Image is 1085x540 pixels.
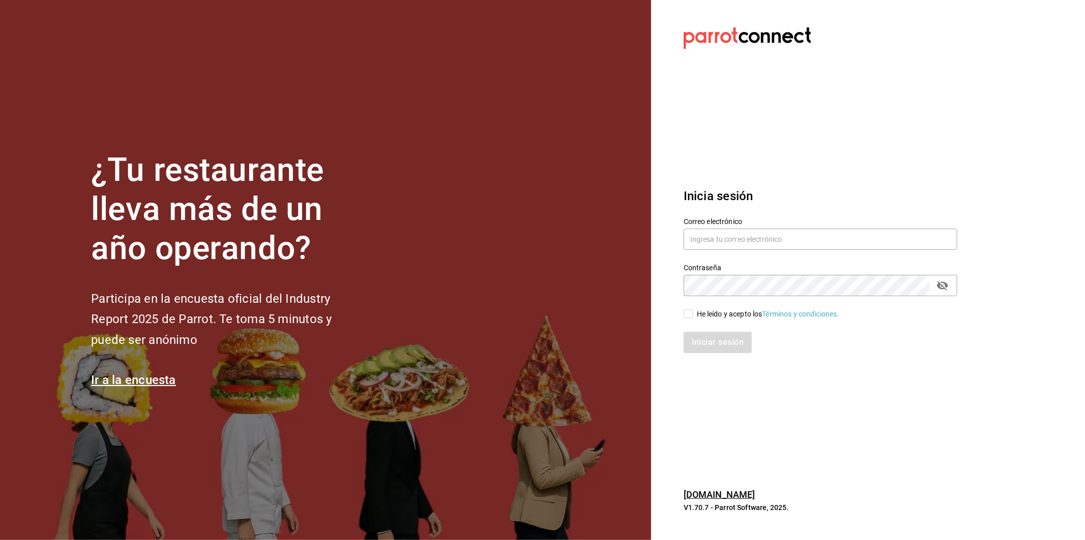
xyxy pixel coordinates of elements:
[684,187,957,205] h3: Inicia sesión
[684,502,957,513] p: V1.70.7 - Parrot Software, 2025.
[697,309,839,320] div: He leído y acepto los
[763,310,839,318] a: Términos y condiciones.
[684,218,957,226] label: Correo electrónico
[91,373,176,387] a: Ir a la encuesta
[684,265,957,272] label: Contraseña
[684,229,957,250] input: Ingresa tu correo electrónico
[91,151,366,268] h1: ¿Tu restaurante lleva más de un año operando?
[934,277,951,294] button: passwordField
[684,489,755,500] a: [DOMAIN_NAME]
[91,289,366,351] h2: Participa en la encuesta oficial del Industry Report 2025 de Parrot. Te toma 5 minutos y puede se...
